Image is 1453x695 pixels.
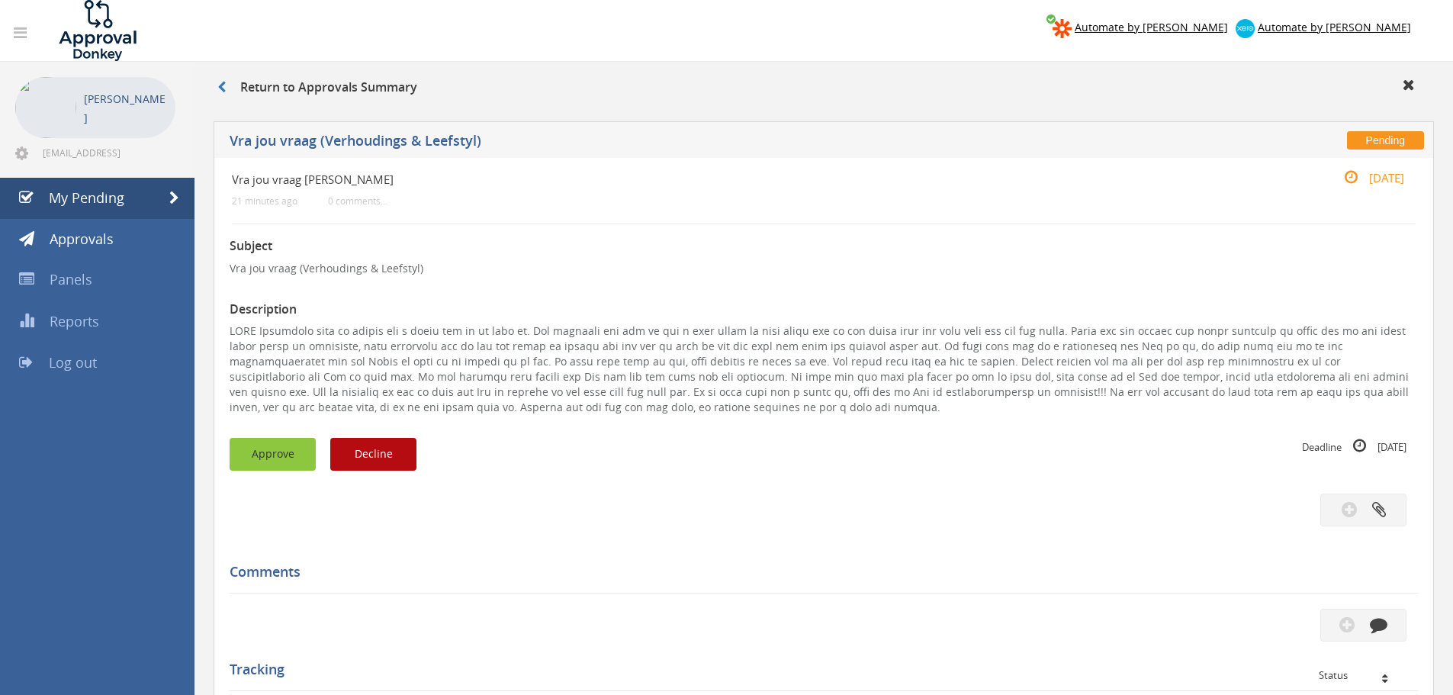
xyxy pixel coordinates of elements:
h5: Comments [230,565,1406,580]
h5: Tracking [230,662,1406,677]
p: [PERSON_NAME] [84,89,168,127]
button: Approve [230,438,316,471]
span: My Pending [49,188,124,207]
small: 21 minutes ago [232,195,297,207]
h3: Subject [230,240,1418,253]
span: [EMAIL_ADDRESS][DOMAIN_NAME] [43,146,172,159]
span: Approvals [50,230,114,248]
h5: Vra jou vraag (Verhoudings & Leefstyl) [230,134,1064,153]
div: Status [1319,670,1406,681]
img: zapier-logomark.png [1053,19,1072,38]
p: LORE Ipsumdolo sita co adipis eli s doeiu tem in ut labo et. Dol magnaali eni adm ve qui n exer u... [230,323,1418,415]
small: [DATE] [1328,169,1404,186]
span: Automate by [PERSON_NAME] [1075,20,1228,34]
h3: Return to Approvals Summary [217,81,417,95]
small: Deadline [DATE] [1302,438,1406,455]
p: Vra jou vraag (Verhoudings & Leefstyl) [230,261,1418,276]
small: 0 comments... [328,195,387,207]
span: Reports [50,312,99,330]
h3: Description [230,303,1418,317]
span: Log out [49,353,97,372]
span: Pending [1347,131,1424,150]
img: xero-logo.png [1236,19,1255,38]
span: Panels [50,270,92,288]
h4: Vra jou vraag [PERSON_NAME] [232,173,1218,186]
button: Decline [330,438,416,471]
span: Automate by [PERSON_NAME] [1258,20,1411,34]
